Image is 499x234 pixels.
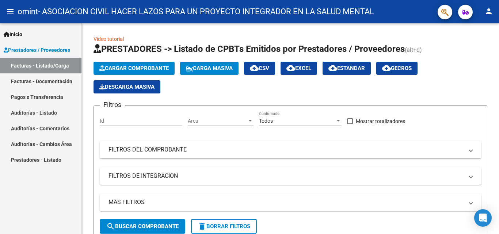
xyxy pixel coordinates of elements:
span: Descarga Masiva [99,84,155,90]
mat-expansion-panel-header: FILTROS DE INTEGRACION [100,167,481,185]
span: - ASOCIACION CIVIL HACER LAZOS PARA UN PROYECTO INTEGRADOR EN LA SALUD MENTAL [38,4,374,20]
mat-panel-title: MAS FILTROS [108,198,464,206]
span: Gecros [382,65,412,72]
h3: Filtros [100,100,125,110]
button: Buscar Comprobante [100,219,185,234]
span: Estandar [328,65,365,72]
div: Open Intercom Messenger [474,209,492,227]
mat-icon: person [484,7,493,16]
button: Estandar [323,62,371,75]
app-download-masive: Descarga masiva de comprobantes (adjuntos) [94,80,160,93]
span: (alt+q) [405,46,422,53]
span: Todos [259,118,273,124]
button: Carga Masiva [180,62,239,75]
span: Buscar Comprobante [106,223,179,230]
span: PRESTADORES -> Listado de CPBTs Emitidos por Prestadores / Proveedores [94,44,405,54]
mat-icon: cloud_download [286,64,295,72]
button: CSV [244,62,275,75]
mat-icon: cloud_download [328,64,337,72]
span: Carga Masiva [186,65,233,72]
mat-icon: delete [198,222,206,231]
button: Cargar Comprobante [94,62,175,75]
mat-panel-title: FILTROS DE INTEGRACION [108,172,464,180]
span: Prestadores / Proveedores [4,46,70,54]
mat-panel-title: FILTROS DEL COMPROBANTE [108,146,464,154]
span: CSV [250,65,269,72]
mat-icon: search [106,222,115,231]
span: Mostrar totalizadores [356,117,405,126]
a: Video tutorial [94,36,124,42]
span: Cargar Comprobante [99,65,169,72]
button: EXCEL [281,62,317,75]
button: Borrar Filtros [191,219,257,234]
span: Inicio [4,30,22,38]
mat-icon: cloud_download [382,64,391,72]
span: Area [188,118,247,124]
span: omint [18,4,38,20]
span: EXCEL [286,65,311,72]
mat-icon: cloud_download [250,64,259,72]
mat-icon: menu [6,7,15,16]
button: Descarga Masiva [94,80,160,93]
mat-expansion-panel-header: MAS FILTROS [100,193,481,211]
button: Gecros [376,62,418,75]
mat-expansion-panel-header: FILTROS DEL COMPROBANTE [100,141,481,158]
span: Borrar Filtros [198,223,250,230]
